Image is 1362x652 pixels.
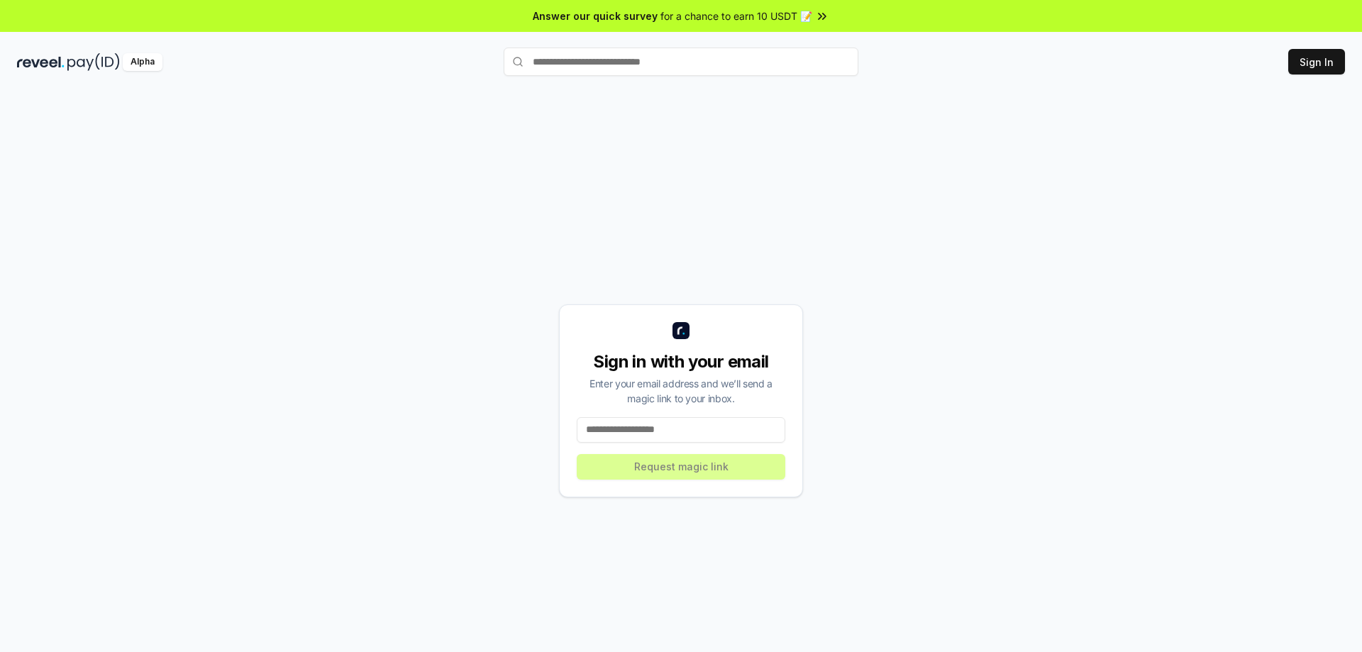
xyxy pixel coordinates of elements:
button: Sign In [1288,49,1345,74]
span: Answer our quick survey [533,9,658,23]
div: Alpha [123,53,162,71]
div: Enter your email address and we’ll send a magic link to your inbox. [577,376,785,406]
img: logo_small [672,322,690,339]
span: for a chance to earn 10 USDT 📝 [660,9,812,23]
img: reveel_dark [17,53,65,71]
img: pay_id [67,53,120,71]
div: Sign in with your email [577,350,785,373]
